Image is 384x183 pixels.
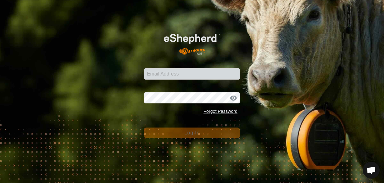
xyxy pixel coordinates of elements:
[363,162,380,179] a: Open chat
[144,128,240,138] button: Log In
[154,26,231,59] img: E-shepherd Logo
[203,109,237,114] a: Forgot Password
[144,68,240,80] input: Email Address
[184,130,200,135] span: Log In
